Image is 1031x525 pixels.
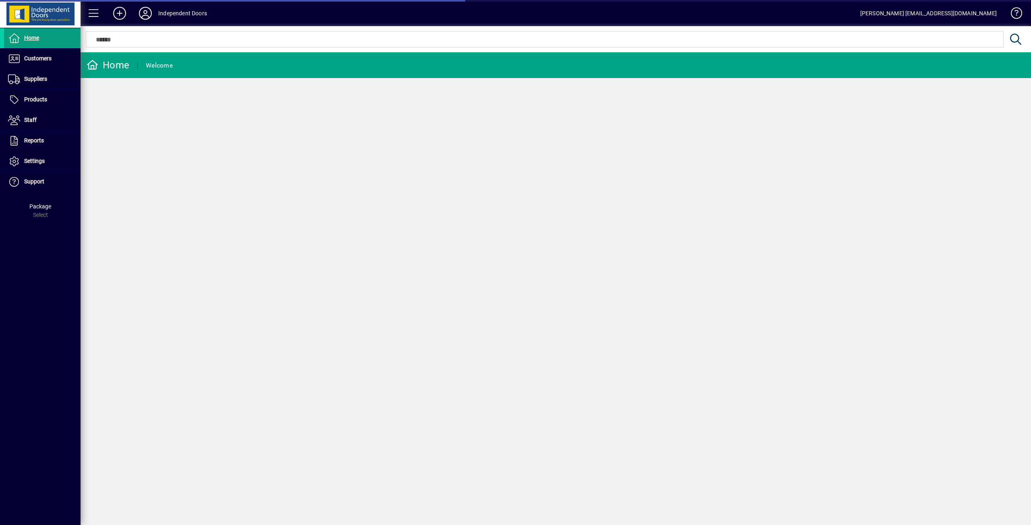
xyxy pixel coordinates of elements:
[132,6,158,21] button: Profile
[4,110,81,130] a: Staff
[24,55,52,62] span: Customers
[24,96,47,103] span: Products
[24,178,44,185] span: Support
[158,7,207,20] div: Independent Doors
[4,131,81,151] a: Reports
[107,6,132,21] button: Add
[146,59,173,72] div: Welcome
[860,7,997,20] div: [PERSON_NAME] [EMAIL_ADDRESS][DOMAIN_NAME]
[24,117,37,123] span: Staff
[24,76,47,82] span: Suppliers
[1005,2,1021,28] a: Knowledge Base
[24,35,39,41] span: Home
[4,69,81,89] a: Suppliers
[87,59,129,72] div: Home
[29,203,51,210] span: Package
[4,151,81,171] a: Settings
[24,137,44,144] span: Reports
[24,158,45,164] span: Settings
[4,172,81,192] a: Support
[4,49,81,69] a: Customers
[4,90,81,110] a: Products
